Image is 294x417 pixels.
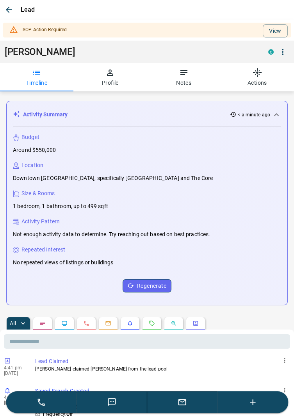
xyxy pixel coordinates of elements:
[61,320,68,326] svg: Lead Browsing Activity
[127,320,133,326] svg: Listing Alerts
[4,395,27,400] p: 4:41 pm
[13,258,114,267] p: No repeated views of listings or buildings
[4,400,27,406] p: [DATE]
[21,161,43,169] p: Location
[35,365,287,372] p: [PERSON_NAME] claimed [PERSON_NAME] from the lead pool
[4,365,27,371] p: 4:41 pm
[192,320,199,326] svg: Agent Actions
[105,320,111,326] svg: Emails
[268,49,274,55] div: condos.ca
[73,63,147,91] button: Profile
[83,320,89,326] svg: Calls
[21,246,65,254] p: Repeated Interest
[123,279,171,292] button: Regenerate
[13,202,108,210] p: 1 bedroom, 1 bathroom, up to 499 sqft
[21,189,55,198] p: Size & Rooms
[171,320,177,326] svg: Opportunities
[147,63,221,91] button: Notes
[21,133,39,141] p: Budget
[221,63,294,91] button: Actions
[21,5,35,14] p: Lead
[23,110,68,119] p: Activity Summary
[13,107,281,122] div: Activity Summary< a minute ago
[35,357,287,365] p: Lead Claimed
[10,321,16,326] p: All
[5,46,257,57] h1: [PERSON_NAME]
[39,320,46,326] svg: Notes
[149,320,155,326] svg: Requests
[13,230,210,239] p: Not enough activity data to determine. Try reaching out based on best practices.
[21,217,60,226] p: Activity Pattern
[238,111,270,118] p: < a minute ago
[35,387,287,395] p: Saved Search Created
[13,146,56,154] p: Around $550,000
[13,174,213,182] p: Downtown [GEOGRAPHIC_DATA], specifically [GEOGRAPHIC_DATA] and The Core
[4,371,27,376] p: [DATE]
[23,23,67,37] div: SOP Action Required
[263,24,288,37] button: View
